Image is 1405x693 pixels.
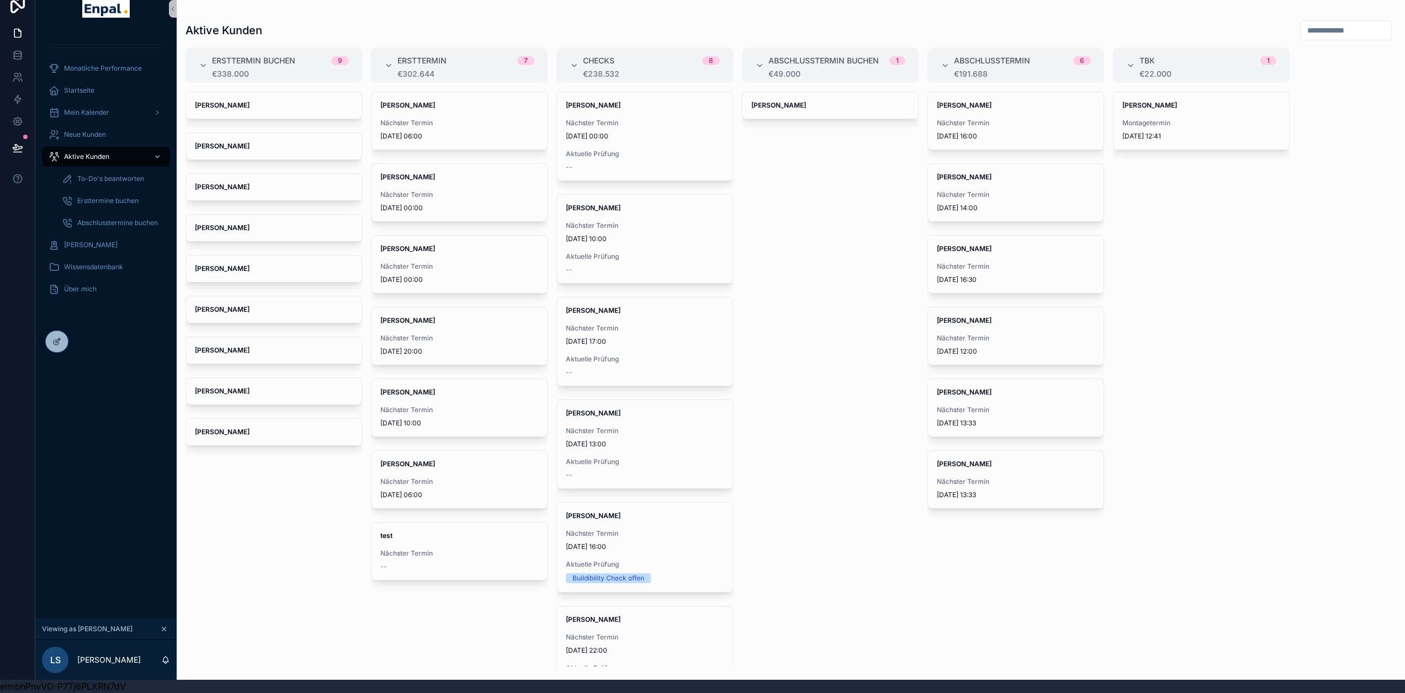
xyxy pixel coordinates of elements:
div: €238.532 [583,70,720,78]
a: [PERSON_NAME]Nächster Termin[DATE] 12:00 [927,307,1104,365]
a: [PERSON_NAME]Nächster Termin[DATE] 06:00 [371,450,548,509]
span: Nächster Termin [380,119,538,127]
span: Nächster Termin [937,477,1095,486]
div: 9 [338,56,342,65]
span: Nächster Termin [380,406,538,414]
strong: [PERSON_NAME] [195,346,250,354]
a: Mein Kalender [42,103,170,122]
span: [DATE] 10:00 [380,419,538,428]
a: [PERSON_NAME]Nächster Termin[DATE] 10:00 [371,379,548,437]
span: Aktuelle Prüfung [566,457,724,466]
span: Aktuelle Prüfung [566,252,724,261]
span: [DATE] 10:00 [566,234,724,243]
span: Abschlusstermin [954,55,1030,66]
span: Nächster Termin [937,406,1095,414]
span: Nächster Termin [937,334,1095,343]
strong: [PERSON_NAME] [566,409,621,417]
a: testNächster Termin-- [371,522,548,580]
strong: [PERSON_NAME] [195,142,250,150]
div: 8 [709,56,713,65]
span: Startseite [64,86,94,95]
div: 6 [1080,56,1084,65]
span: [DATE] 00:00 [566,132,724,141]
strong: [PERSON_NAME] [195,305,250,313]
span: [DATE] 06:00 [380,491,538,499]
a: [PERSON_NAME] [742,92,919,119]
a: Über mich [42,279,170,299]
span: Monatliche Performance [64,64,142,73]
strong: [PERSON_NAME] [380,388,435,396]
a: [PERSON_NAME]Nächster Termin[DATE] 13:33 [927,450,1104,509]
div: €302.644 [397,70,534,78]
span: Viewing as [PERSON_NAME] [42,625,132,633]
a: Ersttermine buchen [55,191,170,211]
span: Nächster Termin [380,477,538,486]
a: [PERSON_NAME]Nächster Termin[DATE] 16:30 [927,235,1104,294]
strong: [PERSON_NAME] [380,101,435,109]
span: Abschlusstermin buchen [768,55,879,66]
a: [PERSON_NAME] [185,255,362,282]
span: Checks [583,55,614,66]
span: Nächster Termin [937,262,1095,271]
a: [PERSON_NAME] [185,377,362,405]
span: [DATE] 12:41 [1122,132,1280,141]
span: Nächster Termin [380,190,538,199]
strong: [PERSON_NAME] [937,460,992,468]
div: €22.000 [1139,70,1276,78]
span: Ersttermin buchen [212,55,295,66]
a: [PERSON_NAME] [185,418,362,446]
a: [PERSON_NAME]Nächster Termin[DATE] 06:00 [371,92,548,150]
a: [PERSON_NAME]Montagetermin[DATE] 12:41 [1113,92,1290,150]
span: -- [566,265,572,274]
strong: [PERSON_NAME] [380,316,435,324]
a: [PERSON_NAME] [185,214,362,242]
h1: Aktive Kunden [185,23,262,38]
div: €191.688 [954,70,1091,78]
span: Mein Kalender [64,108,109,117]
a: [PERSON_NAME]Nächster Termin[DATE] 17:00Aktuelle Prüfung-- [556,297,733,386]
span: [DATE] 22:00 [566,646,724,655]
span: [DATE] 06:00 [380,132,538,141]
strong: [PERSON_NAME] [937,388,992,396]
span: [PERSON_NAME] [64,241,118,249]
a: Monatliche Performance [42,58,170,78]
span: [DATE] 12:00 [937,347,1095,356]
strong: [PERSON_NAME] [195,264,250,273]
a: [PERSON_NAME] [185,296,362,323]
strong: [PERSON_NAME] [937,173,992,181]
span: [DATE] 17:00 [566,337,724,346]
span: [DATE] 13:33 [937,491,1095,499]
a: Aktive Kunden [42,147,170,167]
strong: [PERSON_NAME] [937,316,992,324]
span: [DATE] 00:00 [380,275,538,284]
span: Nächster Termin [566,633,724,642]
span: Ersttermine buchen [77,196,139,205]
strong: test [380,531,393,540]
strong: [PERSON_NAME] [195,428,250,436]
span: Neue Kunden [64,130,106,139]
strong: [PERSON_NAME] [195,101,250,109]
div: €338.000 [212,70,349,78]
a: [PERSON_NAME] [185,173,362,201]
span: Wissensdatenbank [64,263,123,271]
strong: [PERSON_NAME] [751,101,806,109]
span: -- [566,368,572,377]
span: TBK [1139,55,1155,66]
strong: [PERSON_NAME] [195,223,250,232]
div: 7 [524,56,528,65]
a: Neue Kunden [42,125,170,145]
strong: [PERSON_NAME] [380,460,435,468]
a: [PERSON_NAME]Nächster Termin[DATE] 20:00 [371,307,548,365]
span: Nächster Termin [566,221,724,230]
a: Abschlusstermine buchen [55,213,170,233]
span: [DATE] 14:00 [937,204,1095,212]
a: [PERSON_NAME]Nächster Termin[DATE] 00:00 [371,163,548,222]
span: Montagetermin [1122,119,1280,127]
span: [DATE] 00:00 [380,204,538,212]
span: -- [380,562,387,571]
span: Aktuelle Prüfung [566,150,724,158]
span: Nächster Termin [380,334,538,343]
div: 1 [1267,56,1270,65]
a: Startseite [42,81,170,100]
strong: [PERSON_NAME] [566,204,621,212]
